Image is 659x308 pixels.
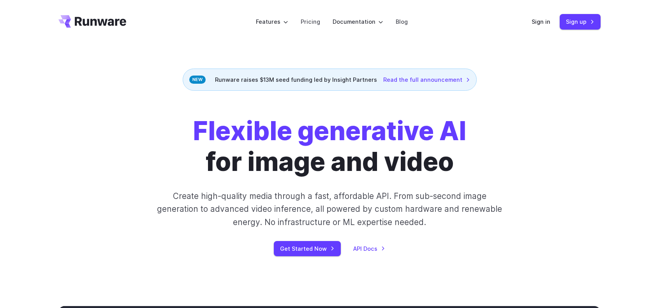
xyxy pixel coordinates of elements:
a: Sign up [560,14,601,29]
a: Get Started Now [274,241,341,256]
div: Runware raises $13M seed funding led by Insight Partners [183,69,477,91]
a: Read the full announcement [383,75,470,84]
p: Create high-quality media through a fast, affordable API. From sub-second image generation to adv... [156,190,503,229]
a: Sign in [532,17,550,26]
label: Documentation [333,17,383,26]
a: API Docs [353,244,385,253]
a: Blog [396,17,408,26]
a: Go to / [58,15,126,28]
label: Features [256,17,288,26]
a: Pricing [301,17,320,26]
h1: for image and video [193,116,466,177]
strong: Flexible generative AI [193,115,466,146]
